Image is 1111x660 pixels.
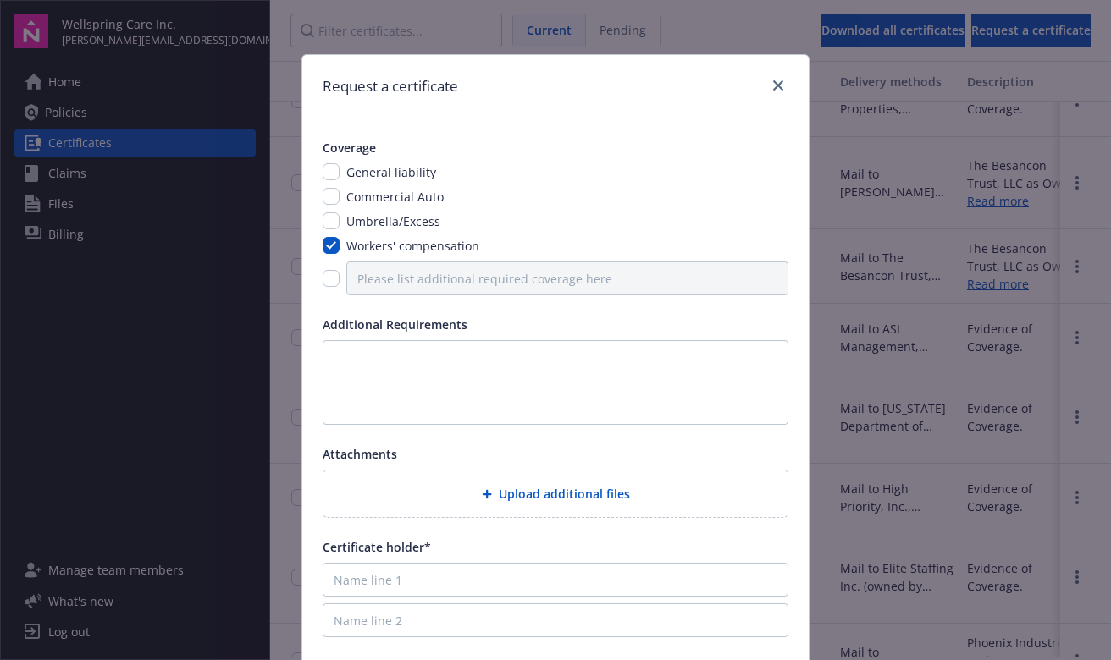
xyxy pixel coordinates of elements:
[323,603,788,637] input: Name line 2
[323,470,788,518] div: Upload additional files
[768,75,788,96] a: close
[323,75,458,97] h1: Request a certificate
[346,261,788,295] input: Please list additional required coverage here
[346,213,440,229] span: Umbrella/Excess
[346,238,479,254] span: Workers' compensation
[323,316,467,333] span: Additional Requirements
[323,563,788,597] input: Name line 1
[323,140,376,156] span: Coverage
[346,189,444,205] span: Commercial Auto
[499,485,630,503] span: Upload additional files
[323,446,397,462] span: Attachments
[346,164,436,180] span: General liability
[323,539,431,555] span: Certificate holder*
